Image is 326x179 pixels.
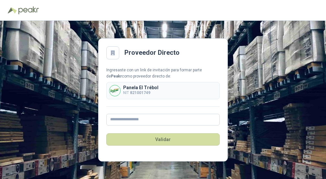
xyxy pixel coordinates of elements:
b: Peakr [111,74,122,78]
button: Validar [106,133,220,146]
p: NIT [123,90,158,96]
h2: Proveedor Directo [124,48,180,58]
img: Company Logo [110,85,120,96]
img: Peakr [18,6,39,14]
b: 821001749 [130,90,150,95]
p: Panela El Trébol [123,85,158,90]
div: Ingresaste con un link de invitación para formar parte de como proveedor directo de: [106,67,220,79]
img: Logo [8,7,17,14]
